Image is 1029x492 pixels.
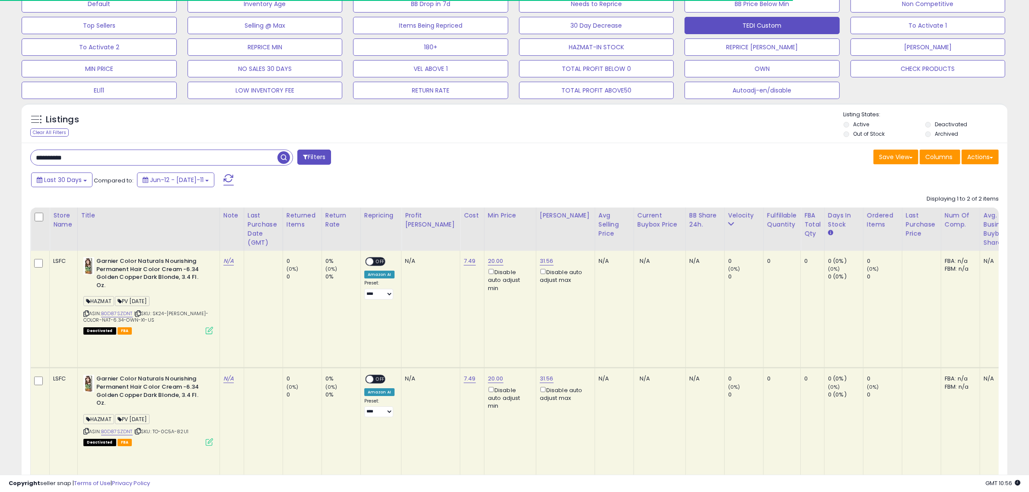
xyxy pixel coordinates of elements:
button: CHECK PRODUCTS [851,60,1006,77]
button: OWN [685,60,840,77]
div: 0 [804,375,818,383]
div: N/A [689,257,718,265]
span: Columns [925,153,953,161]
div: Num of Comp. [945,211,976,229]
div: Last Purchase Date (GMT) [248,211,279,247]
div: Title [81,211,216,220]
button: ELI11 [22,82,177,99]
a: 20.00 [488,374,503,383]
div: Disable auto adjust max [540,385,588,402]
div: N/A [405,375,453,383]
button: Top Sellers [22,17,177,34]
div: ASIN: [83,257,213,333]
div: FBM: n/a [945,383,973,391]
div: Amazon AI [364,388,395,396]
a: 7.49 [464,374,476,383]
button: LOW INVENTORY FEE [188,82,343,99]
div: 0 [867,257,902,265]
small: (0%) [828,265,840,272]
div: Days In Stock [828,211,860,229]
div: 0 (0%) [828,257,863,265]
div: 0 [728,273,763,281]
div: 0 [867,273,902,281]
span: FBA [118,327,132,335]
div: 0 (0%) [828,273,863,281]
span: 2025-08-11 10:56 GMT [985,479,1020,487]
button: Jun-12 - [DATE]-11 [137,173,214,187]
div: 0% [325,273,360,281]
div: 0% [325,257,360,265]
strong: Copyright [9,479,40,487]
small: Days In Stock. [828,229,833,237]
div: Cost [464,211,481,220]
p: Listing States: [844,111,1007,119]
label: Out of Stock [853,130,885,137]
div: Disable auto adjust max [540,267,588,284]
img: 41ozdsnIR2L._SL40_.jpg [83,375,94,392]
button: To Activate 2 [22,38,177,56]
div: Avg Selling Price [599,211,630,238]
div: 0 [867,391,902,399]
div: LSFC [53,375,71,383]
div: 0 [287,375,322,383]
div: Disable auto adjust min [488,267,529,292]
div: N/A [405,257,453,265]
button: Autoadj-en/disable [685,82,840,99]
div: Min Price [488,211,532,220]
span: | SKU: TO-0C5A-82U1 [134,428,188,435]
button: To Activate 1 [851,17,1006,34]
div: FBA: n/a [945,257,973,265]
span: HAZMAT [83,414,114,424]
div: Preset: [364,398,395,418]
button: Selling @ Max [188,17,343,34]
a: Privacy Policy [112,479,150,487]
div: [PERSON_NAME] [540,211,591,220]
div: Fulfillable Quantity [767,211,797,229]
button: Last 30 Days [31,173,92,187]
span: N/A [640,257,650,265]
button: RETURN RATE [353,82,508,99]
small: (0%) [287,383,299,390]
button: [PERSON_NAME] [851,38,1006,56]
div: Preset: [364,280,395,300]
label: Archived [935,130,958,137]
div: 0% [325,375,360,383]
div: 0 [287,391,322,399]
button: TEDI Custom [685,17,840,34]
div: N/A [599,375,627,383]
span: FBA [118,439,132,446]
small: (0%) [325,265,338,272]
div: ASIN: [83,375,213,445]
div: 0 [728,257,763,265]
button: Filters [297,150,331,165]
div: Velocity [728,211,760,220]
button: TOTAL PROFIT ABOVE50 [519,82,674,99]
img: 41ozdsnIR2L._SL40_.jpg [83,257,94,275]
div: 0 [728,391,763,399]
div: Clear All Filters [30,128,69,137]
div: FBM: n/a [945,265,973,273]
b: Garnier Color Naturals Nourishing Permanent Hair Color Cream -6.34 Golden Copper Dark Blonde, 3.4... [96,375,201,409]
div: Returned Items [287,211,318,229]
div: N/A [689,375,718,383]
button: MIN PRICE [22,60,177,77]
span: Jun-12 - [DATE]-11 [150,176,204,184]
div: 0 (0%) [828,375,863,383]
div: FBA: n/a [945,375,973,383]
div: Return Rate [325,211,357,229]
span: OFF [373,258,387,265]
div: 0 [287,273,322,281]
div: Amazon AI [364,271,395,278]
button: 30 Day Decrease [519,17,674,34]
button: REPRICE [PERSON_NAME] [685,38,840,56]
div: 0 [804,257,818,265]
div: N/A [599,257,627,265]
span: HAZMAT [83,296,114,306]
div: 0 [728,375,763,383]
div: Avg. Business Buybox Share [984,211,1015,247]
div: Repricing [364,211,398,220]
div: N/A [984,375,1012,383]
div: 0 [767,257,794,265]
div: Ordered Items [867,211,898,229]
a: 31.56 [540,374,554,383]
